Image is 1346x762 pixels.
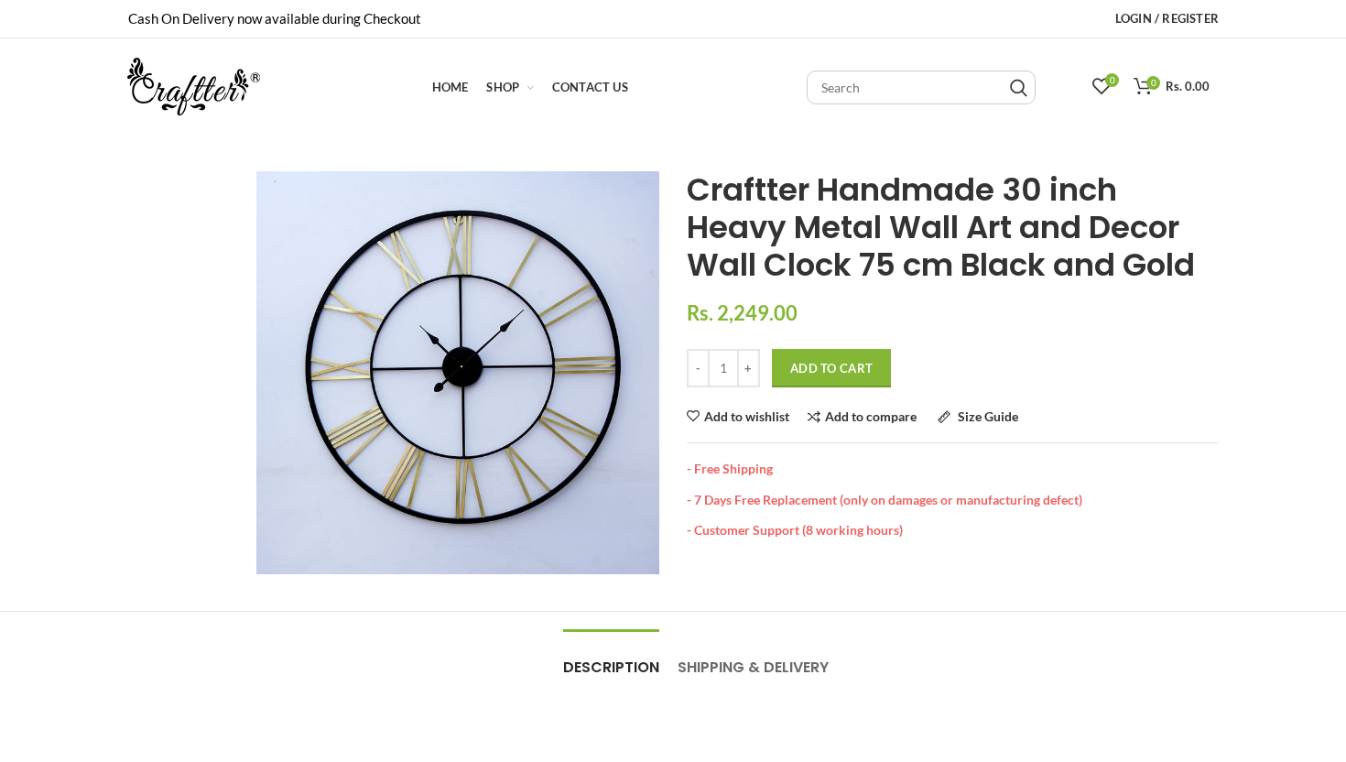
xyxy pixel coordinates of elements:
span: Rs. 2,249.00 [687,300,798,325]
span: Home [432,80,469,94]
img: craftter.com [127,58,260,115]
span: Add to wishlist [704,410,789,423]
span: Rs. 0.00 [1166,79,1210,93]
a: Shop [477,69,542,105]
span: 0 [1146,76,1160,90]
span: Shipping & Delivery [678,657,829,678]
a: Add to compare [808,410,917,424]
button: Add to Cart [772,349,891,387]
span: Add to compare [825,408,917,424]
input: - [687,349,710,387]
img: Craftter Handmade 30 inch Heavy Metal Wall Art and Decor Wall Clock 75 cm Black and Gold [256,171,659,574]
a: Description [563,630,659,687]
a: Home [423,69,478,105]
span: Craftter Handmade 30 inch Heavy Metal Wall Art and Decor Wall Clock 75 cm Black and Gold [687,168,1195,287]
span: 0 [1105,73,1119,87]
input: Search [1010,79,1027,97]
a: Shipping & Delivery [678,630,829,687]
a: Size Guide [938,410,1018,424]
span: Description [563,657,659,678]
span: Shop [486,80,519,94]
a: 0 [1083,69,1120,105]
a: 0 Rs. 0.00 [1124,69,1219,105]
span: Add to Cart [790,361,873,376]
span: Contact Us [552,80,628,94]
span: Size Guide [958,408,1018,424]
span: Login / Register [1115,11,1219,26]
a: Contact Us [543,69,637,105]
input: + [737,349,760,387]
div: - Free Shipping - 7 Days Free Replacement (only on damages or manufacturing defect) - Customer Su... [687,442,1219,539]
input: Search [807,71,1036,104]
a: Add to wishlist [687,410,789,423]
